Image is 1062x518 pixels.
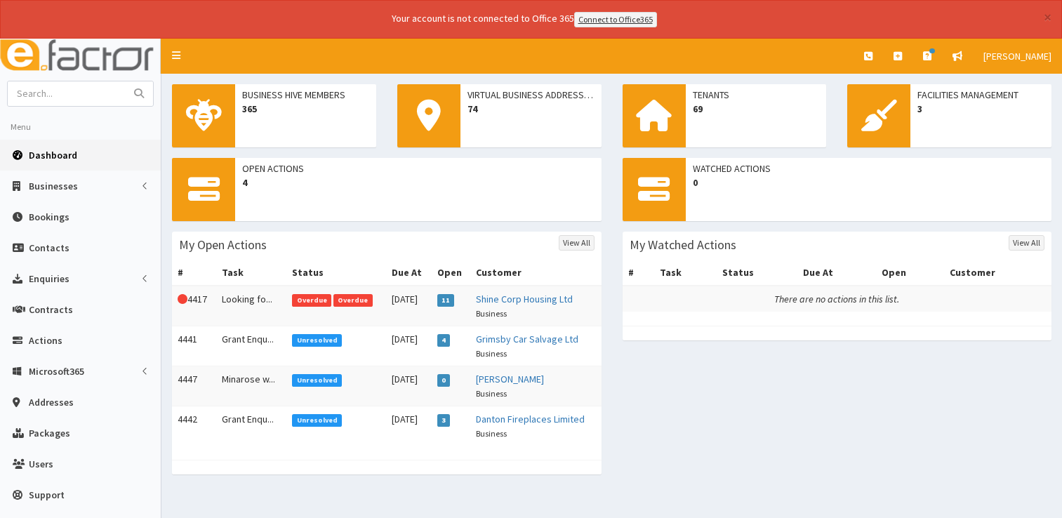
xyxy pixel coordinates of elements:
[654,260,717,286] th: Task
[630,239,736,251] h3: My Watched Actions
[973,39,1062,74] a: [PERSON_NAME]
[476,413,585,425] a: Danton Fireplaces Limited
[29,334,62,347] span: Actions
[693,161,1045,175] span: Watched Actions
[467,88,595,102] span: Virtual Business Addresses
[29,272,69,285] span: Enquiries
[917,102,1044,116] span: 3
[470,260,601,286] th: Customer
[476,388,507,399] small: Business
[242,175,595,190] span: 4
[172,366,216,406] td: 4447
[292,294,331,307] span: Overdue
[29,149,77,161] span: Dashboard
[574,12,657,27] a: Connect to Office365
[216,366,286,406] td: Minarose w...
[693,175,1045,190] span: 0
[29,396,74,409] span: Addresses
[467,102,595,116] span: 74
[29,241,69,254] span: Contacts
[983,50,1051,62] span: [PERSON_NAME]
[944,260,1051,286] th: Customer
[172,326,216,366] td: 4441
[29,489,65,501] span: Support
[1009,235,1044,251] a: View All
[386,326,431,366] td: [DATE]
[216,406,286,446] td: Grant Enqu...
[437,414,451,427] span: 3
[29,303,73,316] span: Contracts
[333,294,373,307] span: Overdue
[476,428,507,439] small: Business
[242,161,595,175] span: Open Actions
[286,260,386,286] th: Status
[386,286,431,326] td: [DATE]
[8,81,126,106] input: Search...
[437,294,455,307] span: 11
[216,286,286,326] td: Looking fo...
[29,211,69,223] span: Bookings
[216,326,286,366] td: Grant Enqu...
[559,235,595,251] a: View All
[216,260,286,286] th: Task
[1044,10,1051,25] button: ×
[917,88,1044,102] span: Facilities Management
[242,88,369,102] span: Business Hive Members
[172,286,216,326] td: 4417
[172,260,216,286] th: #
[693,102,820,116] span: 69
[172,406,216,446] td: 4442
[476,348,507,359] small: Business
[29,365,84,378] span: Microsoft365
[29,427,70,439] span: Packages
[432,260,471,286] th: Open
[178,294,187,304] i: This Action is overdue!
[386,260,431,286] th: Due At
[797,260,876,286] th: Due At
[876,260,944,286] th: Open
[386,366,431,406] td: [DATE]
[179,239,267,251] h3: My Open Actions
[774,293,899,305] i: There are no actions in this list.
[693,88,820,102] span: Tenants
[292,374,342,387] span: Unresolved
[476,373,544,385] a: [PERSON_NAME]
[292,334,342,347] span: Unresolved
[476,308,507,319] small: Business
[476,333,578,345] a: Grimsby Car Salvage Ltd
[476,293,573,305] a: Shine Corp Housing Ltd
[242,102,369,116] span: 365
[717,260,797,286] th: Status
[437,374,451,387] span: 0
[437,334,451,347] span: 4
[386,406,431,446] td: [DATE]
[29,458,53,470] span: Users
[29,180,78,192] span: Businesses
[623,260,654,286] th: #
[114,11,935,27] div: Your account is not connected to Office 365
[292,414,342,427] span: Unresolved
